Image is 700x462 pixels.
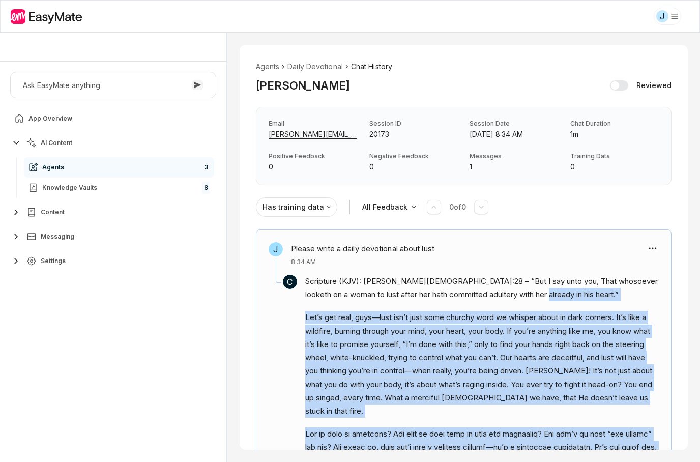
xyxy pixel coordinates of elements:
p: Session Date [470,120,558,128]
p: Training Data [570,152,659,160]
span: App Overview [28,114,72,123]
h3: Please write a daily devotional about lust [291,242,434,255]
p: Negative Feedback [369,152,458,160]
h2: [PERSON_NAME] [256,76,350,95]
nav: breadcrumb [256,61,672,72]
p: Chat Duration: 1m [570,129,659,140]
div: J [656,10,668,22]
button: Has training data [256,197,337,217]
button: AI Content [10,133,216,153]
span: Content [41,208,65,216]
p: Let’s get real, guys—lust isn’t just some churchy word we whisper about in dark corners. It’s lik... [305,311,659,418]
span: AI Content [41,139,72,147]
p: All Feedback [362,201,407,213]
li: Daily Devotional [287,61,343,72]
p: Positive Feedback [269,152,357,160]
p: Reviewed [636,80,672,91]
p: Has training data [262,201,324,213]
p: 0 of 0 [449,202,466,212]
span: Messaging [41,233,74,241]
li: Agents [256,61,280,72]
button: Ask EasyMate anything [10,72,216,98]
a: Agents3 [24,157,214,178]
chrome_annotation: [PERSON_NAME][EMAIL_ADDRESS][DOMAIN_NAME] [269,130,443,139]
span: Chat History [351,61,392,72]
span: Knowledge Vaults [42,184,97,192]
p: Positive Feedback: 0 [269,161,357,172]
span: Settings [41,257,66,265]
span: Agents [42,163,64,171]
p: 8:34 AM [291,257,434,267]
p: Negative Feedback: 0 [369,161,458,172]
a: Knowledge Vaults8 [24,178,214,198]
p: Session Date: Oct 2, 2025, 8:34 AM [470,129,558,140]
p: Messages [470,152,558,160]
span: C [283,275,297,289]
p: Session ID: 20173 [369,129,458,140]
button: Content [10,202,216,222]
p: Training Data: 0 [570,161,659,172]
a: App Overview [10,108,216,129]
button: Messaging [10,226,216,247]
p: Scripture (KJV): [PERSON_NAME][DEMOGRAPHIC_DATA]:28 – “But I say unto you, That whosoever looketh... [305,275,659,302]
p: Messages: 1 [470,161,558,172]
button: All Feedback [358,197,423,217]
p: Chat Duration [570,120,659,128]
span: 8 [202,182,210,194]
span: 3 [202,161,210,174]
span: J [269,242,283,256]
button: Settings [10,251,216,271]
p: Session ID [369,120,458,128]
p: Email: johnny@coreoftheheart.com [269,129,357,140]
p: Email [269,120,357,128]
